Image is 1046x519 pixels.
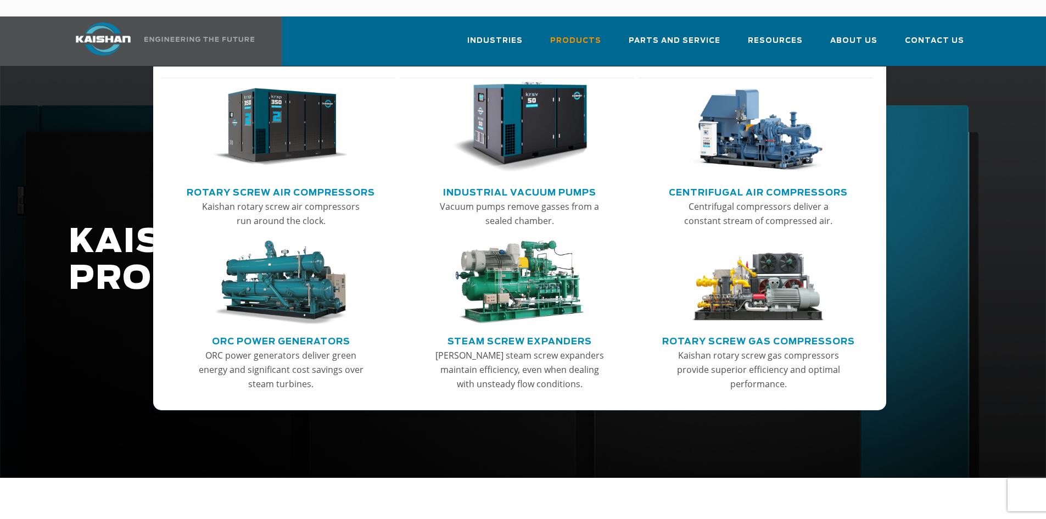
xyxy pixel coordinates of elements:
a: Contact Us [905,26,964,64]
span: Products [550,35,601,47]
span: Parts and Service [629,35,720,47]
span: Industries [467,35,523,47]
a: Resources [748,26,803,64]
img: thumb-Steam-Screw-Expanders [452,241,587,325]
a: Kaishan USA [62,16,256,66]
span: Contact Us [905,35,964,47]
img: thumb-Rotary-Screw-Gas-Compressors [691,241,826,325]
a: Industrial Vacuum Pumps [443,183,596,199]
a: Centrifugal Air Compressors [669,183,848,199]
a: About Us [830,26,877,64]
p: Kaishan rotary screw air compressors run around the clock. [195,199,367,228]
img: thumb-ORC-Power-Generators [213,241,348,325]
img: kaishan logo [62,23,144,55]
a: Rotary Screw Air Compressors [187,183,375,199]
a: Parts and Service [629,26,720,64]
span: Resources [748,35,803,47]
p: Kaishan rotary screw gas compressors provide superior efficiency and optimal performance. [673,348,844,391]
p: Vacuum pumps remove gasses from a sealed chamber. [434,199,605,228]
h1: KAISHAN PRODUCTS [69,224,824,298]
img: thumb-Rotary-Screw-Air-Compressors [213,82,348,173]
p: [PERSON_NAME] steam screw expanders maintain efficiency, even when dealing with unsteady flow con... [434,348,605,391]
span: About Us [830,35,877,47]
a: Products [550,26,601,64]
img: thumb-Industrial-Vacuum-Pumps [452,82,587,173]
img: thumb-Centrifugal-Air-Compressors [691,82,826,173]
img: Engineering the future [144,37,254,42]
a: Steam Screw Expanders [448,332,592,348]
p: Centrifugal compressors deliver a constant stream of compressed air. [673,199,844,228]
a: ORC Power Generators [212,332,350,348]
p: ORC power generators deliver green energy and significant cost savings over steam turbines. [195,348,367,391]
a: Rotary Screw Gas Compressors [662,332,855,348]
a: Industries [467,26,523,64]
